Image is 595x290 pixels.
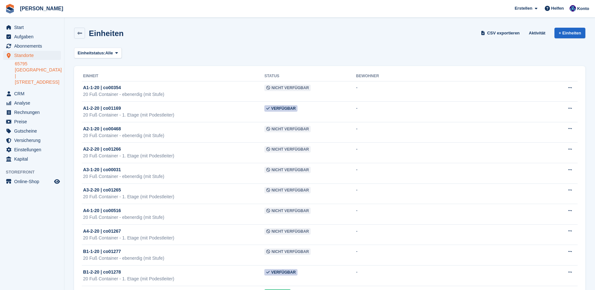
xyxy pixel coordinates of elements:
[83,84,121,91] span: A1-1-20 | co00354
[83,132,264,139] div: 20 Fuß Container - ebenerdig (mit Stufe)
[264,126,311,132] span: Nicht verfügbar
[356,81,551,102] td: -
[515,5,532,12] span: Erstellen
[78,50,105,56] span: Einheitstatus:
[82,71,264,81] th: Einheit
[264,228,311,235] span: Nicht verfügbar
[264,71,356,81] th: Status
[14,117,53,126] span: Preise
[83,105,121,112] span: A1-2-20 | co01169
[83,255,264,262] div: 20 Fuß Container - ebenerdig (mit Stufe)
[264,248,311,255] span: Nicht verfügbar
[3,108,61,117] a: menu
[3,42,61,51] a: menu
[3,136,61,145] a: menu
[83,112,264,118] div: 20 Fuß Container - 1. Etage (mit Podestleiter)
[83,248,121,255] span: B1-1-20 | co01277
[14,108,53,117] span: Rechnungen
[264,146,311,153] span: Nicht verfügbar
[14,154,53,164] span: Kapital
[3,126,61,136] a: menu
[3,98,61,108] a: menu
[3,154,61,164] a: menu
[15,61,61,85] a: 65795 [GEOGRAPHIC_DATA] | [STREET_ADDRESS]
[83,146,121,153] span: A2-2-20 | co01266
[83,276,264,282] div: 20 Fuß Container - 1. Etage (mit Podestleiter)
[3,23,61,32] a: menu
[3,51,61,60] a: menu
[551,5,564,12] span: Helfen
[14,89,53,98] span: CRM
[14,177,53,186] span: Online-Shop
[356,245,551,266] td: -
[3,32,61,41] a: menu
[83,235,264,241] div: 20 Fuß Container - 1. Etage (mit Podestleiter)
[53,178,61,185] a: Vorschau-Shop
[570,5,576,12] img: Thomas Lerch
[83,187,121,193] span: A3-2-20 | co01265
[356,183,551,204] td: -
[17,3,66,14] a: [PERSON_NAME]
[264,85,311,91] span: Nicht verfügbar
[14,51,53,60] span: Standorte
[83,214,264,221] div: 20 Fuß Container - ebenerdig (mit Stufe)
[3,117,61,126] a: menu
[3,145,61,154] a: menu
[14,136,53,145] span: Versicherung
[3,177,61,186] a: Speisekarte
[356,71,551,81] th: Bewohner
[14,98,53,108] span: Analyse
[83,269,121,276] span: B1-2-20 | co01278
[14,145,53,154] span: Einstellungen
[105,50,113,56] span: Alle
[5,4,15,14] img: stora-icon-8386f47178a22dfd0bd8f6a31ec36ba5ce8667c1dd55bd0f319d3a0aa187defe.svg
[3,89,61,98] a: menu
[14,32,53,41] span: Aufgaben
[14,23,53,32] span: Start
[83,228,121,235] span: A4-2-20 | co01267
[83,91,264,98] div: 20 Fuß Container - ebenerdig (mit Stufe)
[356,204,551,225] td: -
[14,126,53,136] span: Gutscheine
[356,122,551,143] td: -
[264,105,297,112] span: Verfügbar
[480,28,522,38] a: CSV exportieren
[6,169,64,175] span: Storefront
[14,42,53,51] span: Abonnements
[356,102,551,122] td: -
[83,166,121,173] span: A3-1-20 | co00031
[554,28,585,38] a: + Einheiten
[83,126,121,132] span: A2-1-20 | co00468
[356,163,551,184] td: -
[577,5,589,12] span: Konto
[356,143,551,163] td: -
[264,187,311,193] span: Nicht verfügbar
[83,153,264,159] div: 20 Fuß Container - 1. Etage (mit Podestleiter)
[74,48,122,58] button: Einheitstatus: Alle
[264,208,311,214] span: Nicht verfügbar
[83,207,121,214] span: A4-1-20 | co00516
[356,266,551,286] td: -
[264,269,297,276] span: Verfügbar
[83,193,264,200] div: 20 Fuß Container - 1. Etage (mit Podestleiter)
[264,167,311,173] span: Nicht verfügbar
[526,28,548,38] a: Aktivität
[83,173,264,180] div: 20 Fuß Container - ebenerdig (mit Stufe)
[487,30,520,36] span: CSV exportieren
[89,29,124,38] h2: Einheiten
[356,224,551,245] td: -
